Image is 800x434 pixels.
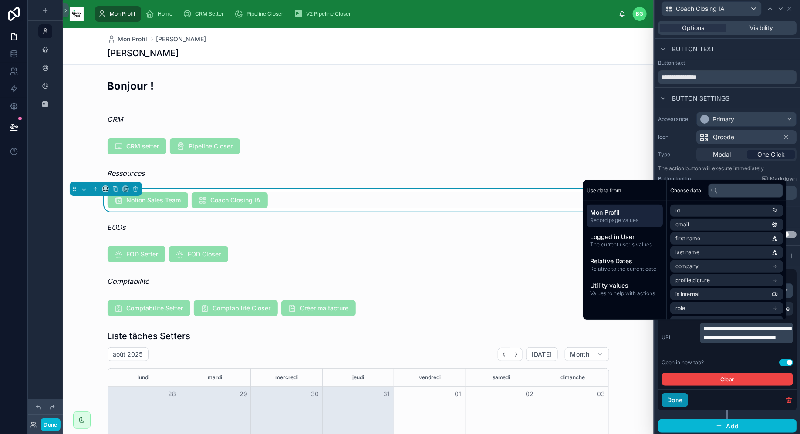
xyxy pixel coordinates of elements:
a: V2 Pipeline Closer [291,6,357,22]
button: Done [41,418,60,431]
span: Visibility [750,24,773,32]
a: CRM Setter [180,6,230,22]
span: Modal [713,150,731,159]
label: Button tooltip [658,175,691,182]
span: Utility values [590,281,659,290]
div: scrollable content [91,4,619,24]
span: Use data from... [587,187,625,194]
img: App logo [70,7,84,21]
a: Markdown [761,175,797,182]
span: Choose data [670,187,701,194]
button: Primary [696,112,797,127]
button: 31 [381,389,392,399]
button: Done [662,393,688,407]
button: 03 [596,389,606,399]
button: Add [658,419,797,433]
label: Icon [658,134,693,141]
h1: [PERSON_NAME] [108,47,179,59]
div: Open in new tab? [662,359,704,366]
button: 29 [238,389,249,399]
span: CRM Setter [195,10,224,17]
span: V2 Pipeline Closer [306,10,351,17]
span: One Click [757,150,785,159]
span: Record page values [590,217,659,224]
button: Coach Closing IA [662,1,762,16]
span: Values to help with actions [590,290,659,297]
label: Type [658,151,693,158]
span: Options [682,24,704,32]
a: Mon Profil [108,35,148,44]
a: Home [143,6,179,22]
button: 01 [453,389,463,399]
span: Relative Dates [590,257,659,266]
button: 02 [524,389,535,399]
span: Mon Profil [590,208,659,217]
span: Add [726,422,739,430]
label: Appearance [658,116,693,123]
button: 28 [167,389,177,399]
div: scrollable content [583,201,666,304]
span: Qrcode [713,133,734,141]
p: The action button will execute immediately [658,165,797,172]
a: Pipeline Closer [232,6,290,22]
span: Button settings [672,94,729,103]
div: scrollable content [700,323,793,343]
span: Coach Closing IA [676,4,725,13]
div: Primary [712,115,734,124]
button: 30 [310,389,320,399]
span: Logged in User [590,232,659,241]
a: Mon Profil [95,6,141,22]
span: Pipeline Closer [246,10,284,17]
button: Clear [662,373,793,386]
span: Mon Profil [110,10,135,17]
span: BG [636,10,644,17]
label: Button text [658,60,685,67]
span: Markdown [770,175,797,182]
span: Home [158,10,172,17]
span: Button text [672,45,715,54]
a: [PERSON_NAME] [156,35,206,44]
span: Relative to the current date [590,266,659,273]
span: The current user's values [590,241,659,248]
span: Mon Profil [118,35,148,44]
label: URL [662,334,696,341]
